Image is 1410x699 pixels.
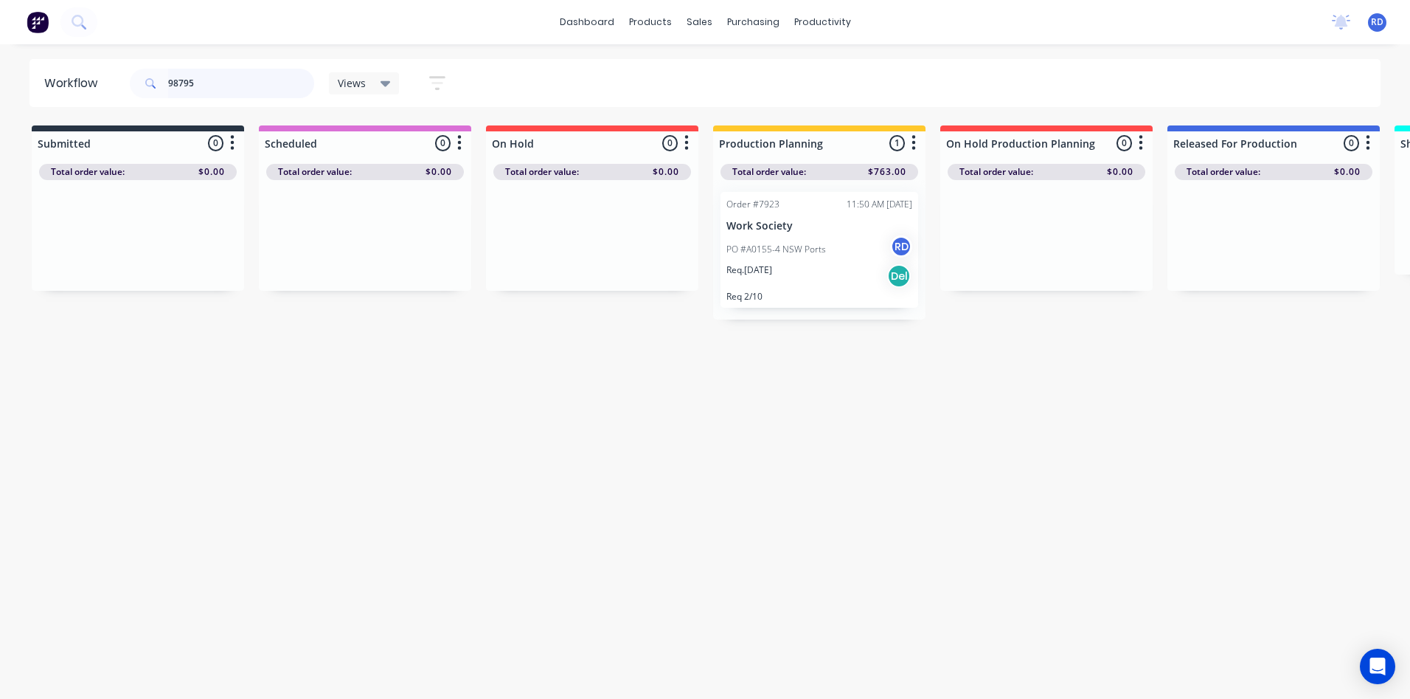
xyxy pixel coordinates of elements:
div: Order #7923 [726,198,779,211]
span: Total order value: [278,165,352,179]
div: sales [679,11,720,33]
input: Search for orders... [168,69,314,98]
div: purchasing [720,11,787,33]
p: Work Society [726,220,912,233]
span: $763.00 [868,165,906,179]
span: $0.00 [1107,165,1133,179]
span: Total order value: [1187,165,1260,179]
div: Order #792311:50 AM [DATE]Work SocietyPO #A0155-4 NSW PortsRDReq.[DATE]DelReq 2/10 [720,192,918,308]
div: productivity [787,11,858,33]
div: Del [887,264,911,288]
div: Open Intercom Messenger [1360,649,1395,684]
img: Factory [27,11,49,33]
span: $0.00 [198,165,225,179]
div: products [622,11,679,33]
span: $0.00 [426,165,452,179]
p: Req. [DATE] [726,264,772,277]
p: Req 2/10 [726,291,912,302]
span: RD [1371,16,1383,29]
span: $0.00 [1334,165,1361,179]
span: $0.00 [653,165,679,179]
span: Total order value: [959,165,1033,179]
p: PO #A0155-4 NSW Ports [726,243,826,256]
div: Workflow [44,75,105,92]
div: RD [890,235,912,258]
span: Views [338,75,366,91]
span: Total order value: [51,165,125,179]
span: Total order value: [732,165,806,179]
a: dashboard [552,11,622,33]
div: 11:50 AM [DATE] [847,198,912,211]
span: Total order value: [505,165,579,179]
